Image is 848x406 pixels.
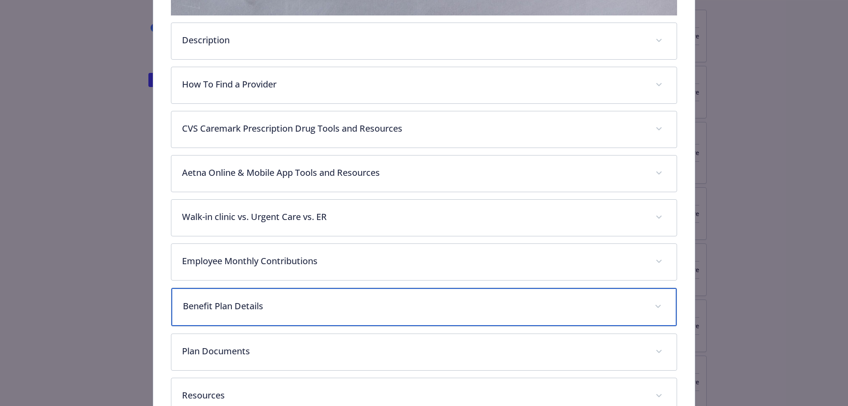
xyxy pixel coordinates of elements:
p: Aetna Online & Mobile App Tools and Resources [182,166,645,179]
div: CVS Caremark Prescription Drug Tools and Resources [171,111,677,148]
p: Resources [182,389,645,402]
div: Employee Monthly Contributions [171,244,677,280]
p: Plan Documents [182,345,645,358]
div: Walk-in clinic vs. Urgent Care vs. ER [171,200,677,236]
p: Employee Monthly Contributions [182,254,645,268]
div: Description [171,23,677,59]
p: Benefit Plan Details [183,300,644,313]
p: CVS Caremark Prescription Drug Tools and Resources [182,122,645,135]
div: Plan Documents [171,334,677,370]
div: Aetna Online & Mobile App Tools and Resources [171,156,677,192]
p: How To Find a Provider [182,78,645,91]
div: Benefit Plan Details [171,288,677,326]
div: How To Find a Provider [171,67,677,103]
p: Description [182,34,645,47]
p: Walk-in clinic vs. Urgent Care vs. ER [182,210,645,224]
